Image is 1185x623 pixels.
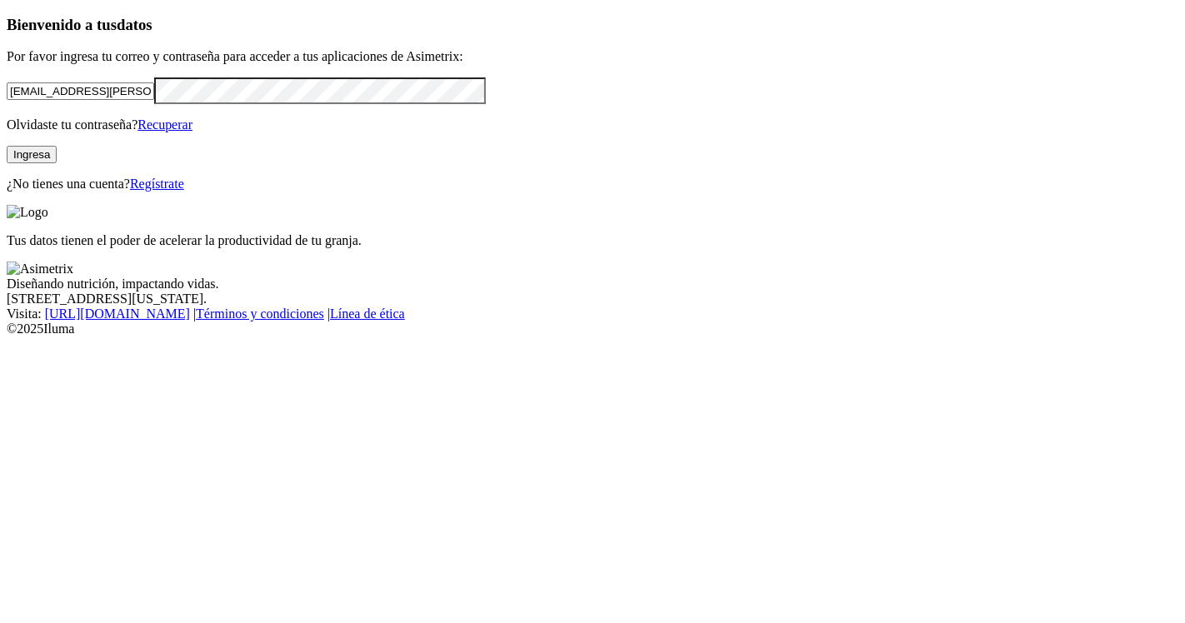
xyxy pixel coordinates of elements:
[117,16,152,33] span: datos
[7,82,154,100] input: Tu correo
[7,49,1178,64] p: Por favor ingresa tu correo y contraseña para acceder a tus aplicaciones de Asimetrix:
[7,146,57,163] button: Ingresa
[7,117,1178,132] p: Olvidaste tu contraseña?
[7,262,73,277] img: Asimetrix
[7,205,48,220] img: Logo
[7,292,1178,307] div: [STREET_ADDRESS][US_STATE].
[330,307,405,321] a: Línea de ética
[7,321,1178,336] div: © 2025 Iluma
[7,177,1178,192] p: ¿No tienes una cuenta?
[7,233,1178,248] p: Tus datos tienen el poder de acelerar la productividad de tu granja.
[137,117,192,132] a: Recuperar
[7,277,1178,292] div: Diseñando nutrición, impactando vidas.
[45,307,190,321] a: [URL][DOMAIN_NAME]
[130,177,184,191] a: Regístrate
[7,16,1178,34] h3: Bienvenido a tus
[196,307,324,321] a: Términos y condiciones
[7,307,1178,321] div: Visita : | |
